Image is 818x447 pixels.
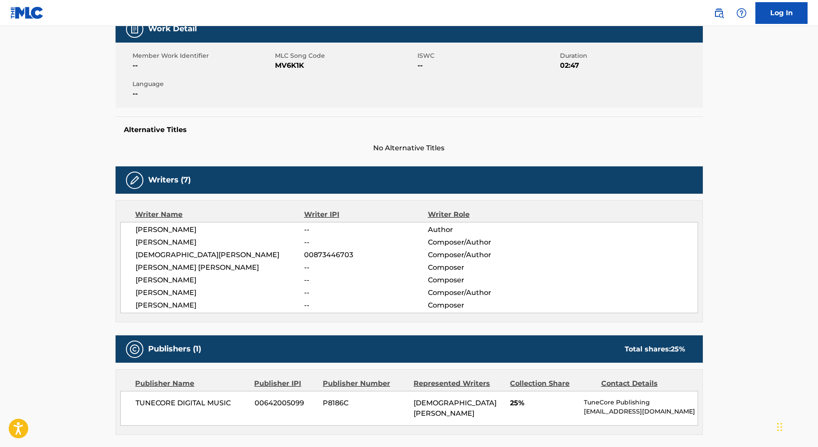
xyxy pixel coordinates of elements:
[736,8,747,18] img: help
[149,175,191,185] h5: Writers (7)
[428,275,540,285] span: Composer
[428,225,540,235] span: Author
[255,378,316,389] div: Publisher IPI
[755,2,808,24] a: Log In
[304,237,427,248] span: --
[275,60,416,71] span: MV6K1K
[133,79,273,89] span: Language
[255,398,316,408] span: 00642005099
[124,126,694,134] h5: Alternative Titles
[428,300,540,311] span: Composer
[428,262,540,273] span: Composer
[428,209,540,220] div: Writer Role
[133,51,273,60] span: Member Work Identifier
[671,345,686,353] span: 25 %
[129,175,140,185] img: Writers
[304,250,427,260] span: 00873446703
[714,8,724,18] img: search
[304,288,427,298] span: --
[149,24,197,34] h5: Work Detail
[136,398,248,408] span: TUNECORE DIGITAL MUSIC
[428,288,540,298] span: Composer/Author
[136,275,305,285] span: [PERSON_NAME]
[510,378,594,389] div: Collection Share
[136,262,305,273] span: [PERSON_NAME] [PERSON_NAME]
[584,398,697,407] p: TuneCore Publishing
[136,300,305,311] span: [PERSON_NAME]
[414,378,503,389] div: Represented Writers
[133,89,273,99] span: --
[560,60,701,71] span: 02:47
[418,60,558,71] span: --
[775,405,818,447] iframe: Chat Widget
[136,378,248,389] div: Publisher Name
[584,407,697,416] p: [EMAIL_ADDRESS][DOMAIN_NAME]
[601,378,686,389] div: Contact Details
[275,51,416,60] span: MLC Song Code
[560,51,701,60] span: Duration
[428,237,540,248] span: Composer/Author
[136,250,305,260] span: [DEMOGRAPHIC_DATA][PERSON_NAME]
[710,4,728,22] a: Public Search
[136,225,305,235] span: [PERSON_NAME]
[304,225,427,235] span: --
[116,143,703,153] span: No Alternative Titles
[777,414,782,440] div: Drag
[149,344,202,354] h5: Publishers (1)
[323,398,407,408] span: P8186C
[129,344,140,354] img: Publishers
[136,209,305,220] div: Writer Name
[10,7,44,19] img: MLC Logo
[428,250,540,260] span: Composer/Author
[414,399,497,417] span: [DEMOGRAPHIC_DATA][PERSON_NAME]
[133,60,273,71] span: --
[418,51,558,60] span: ISWC
[136,288,305,298] span: [PERSON_NAME]
[733,4,750,22] div: Help
[304,275,427,285] span: --
[129,24,140,34] img: Work Detail
[510,398,577,408] span: 25%
[323,378,407,389] div: Publisher Number
[304,262,427,273] span: --
[304,300,427,311] span: --
[304,209,428,220] div: Writer IPI
[136,237,305,248] span: [PERSON_NAME]
[625,344,686,354] div: Total shares:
